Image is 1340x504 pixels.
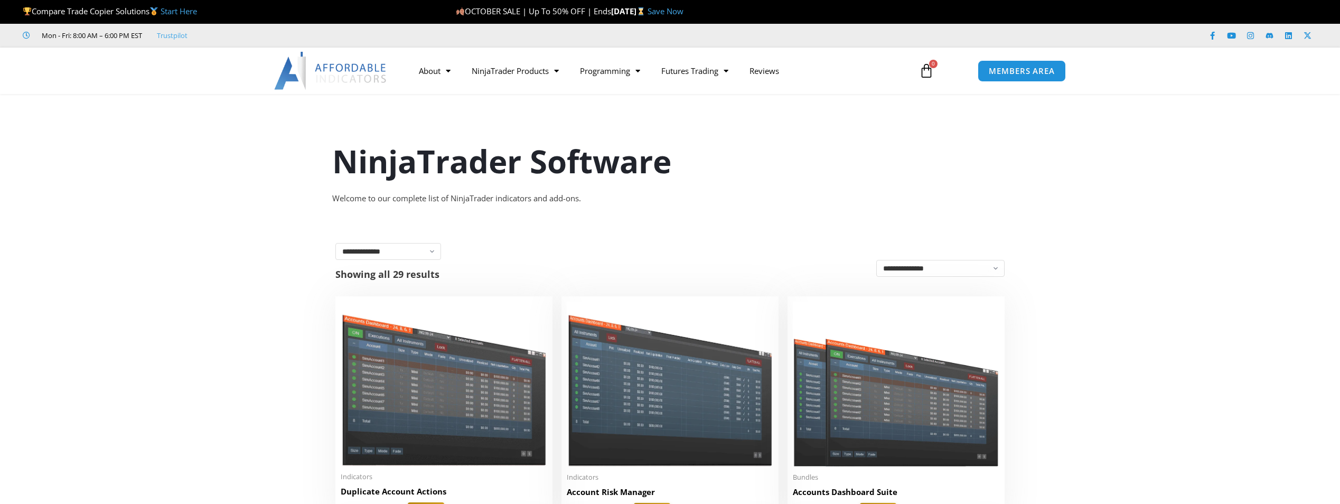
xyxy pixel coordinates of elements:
a: 0 [903,55,950,86]
span: Mon - Fri: 8:00 AM – 6:00 PM EST [39,29,142,42]
a: NinjaTrader Products [461,59,569,83]
span: Indicators [341,472,547,481]
p: Showing all 29 results [335,269,439,279]
nav: Menu [408,59,907,83]
a: Programming [569,59,651,83]
img: ⌛ [637,7,645,15]
span: OCTOBER SALE | Up To 50% OFF | Ends [456,6,611,16]
a: Start Here [161,6,197,16]
span: Compare Trade Copier Solutions [23,6,197,16]
span: 0 [929,60,938,68]
a: Save Now [648,6,683,16]
a: Duplicate Account Actions [341,486,547,502]
span: Bundles [793,473,999,482]
img: Duplicate Account Actions [341,302,547,466]
div: Welcome to our complete list of NinjaTrader indicators and add-ons. [332,191,1008,206]
img: Account Risk Manager [567,302,773,466]
a: Reviews [739,59,790,83]
span: MEMBERS AREA [989,67,1055,75]
h2: Duplicate Account Actions [341,486,547,497]
a: MEMBERS AREA [978,60,1066,82]
img: Accounts Dashboard Suite [793,302,999,466]
a: Trustpilot [157,29,188,42]
h1: NinjaTrader Software [332,139,1008,183]
select: Shop order [876,260,1005,277]
img: LogoAI | Affordable Indicators – NinjaTrader [274,52,388,90]
h2: Account Risk Manager [567,487,773,498]
img: 🍂 [456,7,464,15]
h2: Accounts Dashboard Suite [793,487,999,498]
a: Accounts Dashboard Suite [793,487,999,503]
img: 🥇 [150,7,158,15]
span: Indicators [567,473,773,482]
a: About [408,59,461,83]
strong: [DATE] [611,6,648,16]
a: Futures Trading [651,59,739,83]
img: 🏆 [23,7,31,15]
a: Account Risk Manager [567,487,773,503]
